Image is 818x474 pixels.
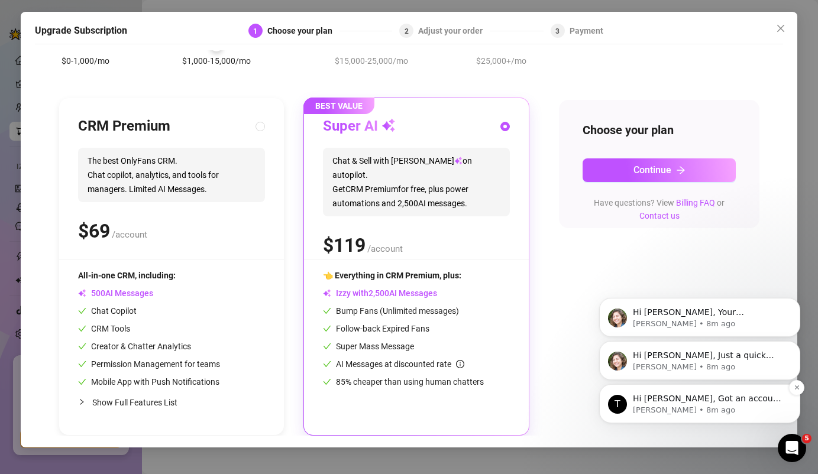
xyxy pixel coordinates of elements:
[771,19,790,38] button: Close
[583,122,736,138] h4: Choose your plan
[323,342,331,350] span: check
[78,342,86,350] span: check
[323,324,331,333] span: check
[476,54,526,67] span: $25,000+/mo
[323,342,414,351] span: Super Mass Message
[78,288,153,298] span: AI Messages
[336,359,464,369] span: AI Messages at discounted rate
[802,434,811,443] span: 5
[323,271,461,280] span: 👈 Everything in CRM Premium, plus:
[418,24,490,38] div: Adjust your order
[78,307,86,315] span: check
[78,378,86,386] span: check
[676,198,715,207] a: Billing FAQ
[555,27,560,35] span: 3
[633,164,671,176] span: Continue
[323,117,396,136] h3: Super AI
[771,24,790,33] span: Close
[323,324,429,333] span: Follow-back Expired Fans
[367,244,403,254] span: /account
[776,24,785,33] span: close
[778,434,806,462] iframe: Intercom live chat
[78,306,137,316] span: Chat Copilot
[583,158,736,182] button: Continuearrow-right
[92,398,177,407] span: Show Full Features List
[323,288,437,298] span: Izzy with AI Messages
[676,165,686,175] span: arrow-right
[570,24,603,38] div: Payment
[323,234,366,257] span: $
[112,229,147,240] span: /account
[78,359,220,369] span: Permission Management for teams
[35,24,127,38] h5: Upgrade Subscription
[323,377,484,387] span: 85% cheaper than using human chatters
[78,377,219,387] span: Mobile App with Push Notifications
[639,211,680,220] a: Contact us
[323,378,331,386] span: check
[323,307,331,315] span: check
[78,324,130,333] span: CRM Tools
[335,54,408,67] span: $15,000-25,000/mo
[267,24,340,38] div: Choose your plan
[78,342,191,351] span: Creator & Chatter Analytics
[594,198,725,220] span: Have questions? View or
[78,360,86,368] span: check
[62,54,109,67] span: $0-1,000/mo
[405,27,409,35] span: 2
[253,27,257,35] span: 1
[581,222,818,442] iframe: Intercom notifications message
[323,360,331,368] span: check
[323,148,510,216] span: Chat & Sell with [PERSON_NAME] on autopilot. Get CRM Premium for free, plus power automations and...
[78,398,85,405] span: collapsed
[78,148,265,202] span: The best OnlyFans CRM. Chat copilot, analytics, and tools for managers. Limited AI Messages.
[78,220,110,242] span: $
[323,306,459,316] span: Bump Fans (Unlimited messages)
[78,388,265,416] div: Show Full Features List
[78,117,170,136] h3: CRM Premium
[78,271,176,280] span: All-in-one CRM, including:
[456,360,464,368] span: info-circle
[303,98,374,114] span: BEST VALUE
[182,54,251,67] span: $1,000-15,000/mo
[78,324,86,333] span: check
